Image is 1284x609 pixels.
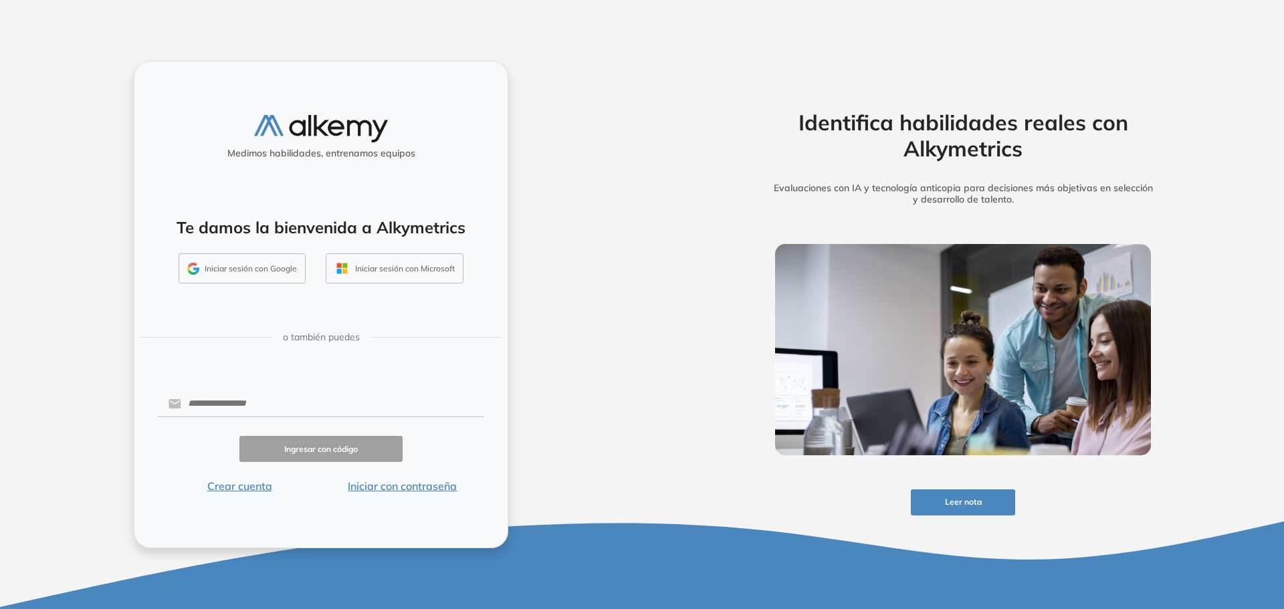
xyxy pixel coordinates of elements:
[140,148,502,159] h5: Medimos habilidades, entrenamos equipos
[334,261,350,276] img: OUTLOOK_ICON
[239,436,403,462] button: Ingresar con código
[187,263,199,275] img: GMAIL_ICON
[152,218,490,237] h4: Te damos la bienvenida a Alkymetrics
[754,110,1172,161] h2: Identifica habilidades reales con Alkymetrics
[775,244,1151,455] img: img-more-info
[326,253,463,284] button: Iniciar sesión con Microsoft
[158,478,321,494] button: Crear cuenta
[179,253,306,284] button: Iniciar sesión con Google
[754,182,1172,205] h5: Evaluaciones con IA y tecnología anticopia para decisiones más objetivas en selección y desarroll...
[911,489,1015,515] button: Leer nota
[254,115,388,142] img: logo-alkemy
[321,478,484,494] button: Iniciar con contraseña
[283,330,360,344] span: o también puedes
